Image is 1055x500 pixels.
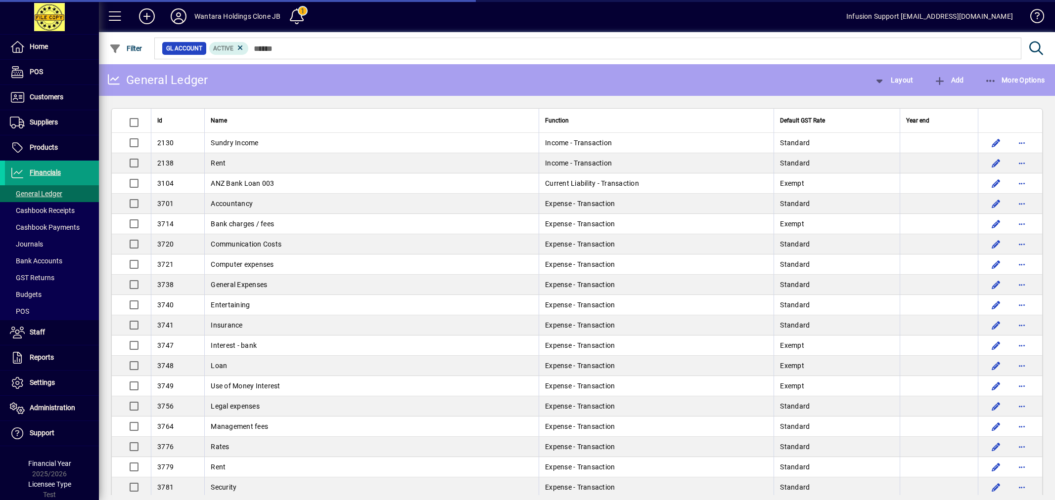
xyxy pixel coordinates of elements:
[545,301,615,309] span: Expense - Transaction
[211,341,257,349] span: Interest - bank
[30,68,43,76] span: POS
[1023,2,1043,34] a: Knowledge Base
[106,72,208,88] div: General Ledger
[1014,196,1030,211] button: More options
[157,139,174,147] span: 2130
[931,71,966,89] button: Add
[545,220,615,228] span: Expense - Transaction
[780,220,804,228] span: Exempt
[988,418,1004,434] button: Edit
[780,483,810,491] span: Standard
[1014,216,1030,232] button: More options
[988,439,1004,455] button: Edit
[157,115,162,126] span: Id
[1014,135,1030,151] button: More options
[545,115,569,126] span: Function
[5,421,99,446] a: Support
[5,303,99,320] a: POS
[5,371,99,395] a: Settings
[30,429,54,437] span: Support
[157,301,174,309] span: 3740
[988,398,1004,414] button: Edit
[157,443,174,451] span: 3776
[157,321,174,329] span: 3741
[211,115,227,126] span: Name
[1014,479,1030,495] button: More options
[10,223,80,231] span: Cashbook Payments
[5,110,99,135] a: Suppliers
[157,362,174,370] span: 3748
[5,35,99,59] a: Home
[988,236,1004,252] button: Edit
[1014,459,1030,475] button: More options
[30,168,61,176] span: Financials
[988,317,1004,333] button: Edit
[1014,418,1030,434] button: More options
[211,301,250,309] span: Entertaining
[157,159,174,167] span: 2138
[157,115,198,126] div: Id
[863,71,923,89] app-page-header-button: View chart layout
[157,220,174,228] span: 3714
[982,71,1048,89] button: More Options
[780,281,810,289] span: Standard
[5,345,99,370] a: Reports
[780,422,810,430] span: Standard
[988,216,1004,232] button: Edit
[10,307,29,315] span: POS
[5,286,99,303] a: Budgets
[545,422,615,430] span: Expense - Transaction
[780,139,810,147] span: Standard
[780,382,804,390] span: Exempt
[1014,236,1030,252] button: More options
[157,260,174,268] span: 3721
[780,443,810,451] span: Standard
[988,135,1004,151] button: Edit
[10,190,62,198] span: General Ledger
[28,480,71,488] span: Licensee Type
[780,341,804,349] span: Exempt
[1014,337,1030,353] button: More options
[871,71,916,89] button: Layout
[10,240,43,248] span: Journals
[5,60,99,84] a: POS
[5,252,99,269] a: Bank Accounts
[157,240,174,248] span: 3720
[545,159,612,167] span: Income - Transaction
[166,43,202,53] span: GL Account
[30,118,58,126] span: Suppliers
[157,402,174,410] span: 3756
[211,402,260,410] span: Legal expenses
[107,40,145,57] button: Filter
[211,321,242,329] span: Insurance
[780,402,810,410] span: Standard
[211,115,533,126] div: Name
[5,135,99,160] a: Products
[211,281,267,289] span: General Expenses
[157,179,174,187] span: 3104
[1014,439,1030,455] button: More options
[780,159,810,167] span: Standard
[28,459,71,467] span: Financial Year
[211,422,268,430] span: Management fees
[1014,155,1030,171] button: More options
[985,76,1045,84] span: More Options
[545,483,615,491] span: Expense - Transaction
[163,7,194,25] button: Profile
[211,200,253,208] span: Accountancy
[988,358,1004,374] button: Edit
[30,93,63,101] span: Customers
[873,76,913,84] span: Layout
[157,341,174,349] span: 3747
[988,175,1004,191] button: Edit
[1014,256,1030,272] button: More options
[780,240,810,248] span: Standard
[157,281,174,289] span: 3738
[545,139,612,147] span: Income - Transaction
[545,402,615,410] span: Expense - Transaction
[1014,358,1030,374] button: More options
[545,341,615,349] span: Expense - Transaction
[545,179,639,187] span: Current Liability - Transaction
[5,236,99,252] a: Journals
[211,240,281,248] span: Communication Costs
